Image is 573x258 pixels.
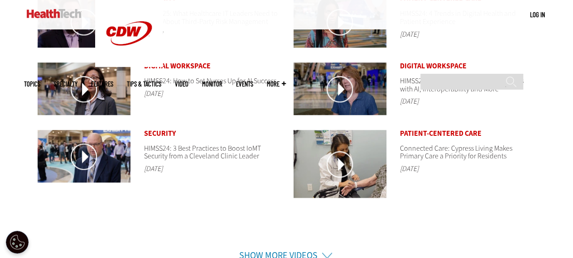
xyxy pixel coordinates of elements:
[530,10,545,19] a: Log in
[38,62,130,116] a: HIMSS Nurses Thumbnail
[91,81,113,87] a: Features
[144,129,176,138] a: Security
[294,130,386,199] a: Cypress Living Thumbnail
[400,129,482,138] a: Patient-Centered Care
[27,9,82,18] img: Home
[530,10,545,19] div: User menu
[175,81,188,87] a: Video
[24,81,40,87] span: Topics
[38,130,130,182] img: Keith Duemling Thumbnail
[267,81,286,87] span: More
[400,76,524,94] a: HIMSS24: How to Optimize EHR Workflows with AI, Interoperability and More
[6,231,29,253] div: Cookie Settings
[127,81,161,87] a: Tips & Tactics
[54,81,77,87] span: Specialty
[236,81,253,87] a: Events
[294,62,386,116] a: HIMSS Video
[202,81,222,87] a: MonITor
[294,130,386,198] img: Cypress Living Thumbnail
[400,96,419,106] span: [DATE]
[95,60,163,69] a: CDW
[6,231,29,253] button: Open Preferences
[400,164,419,173] span: [DATE]
[144,164,163,173] span: [DATE]
[144,143,261,161] a: HIMSS24: 3 Best Practices to Boost IoMT Security from a Cleveland Clinic Leader
[400,143,512,161] a: Connected Care: Cypress Living Makes Primary Care a Priority for Residents
[38,130,130,184] a: Keith Duemling Thumbnail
